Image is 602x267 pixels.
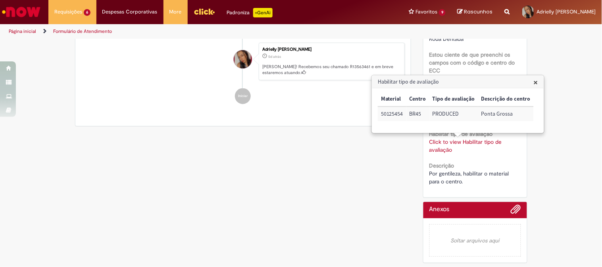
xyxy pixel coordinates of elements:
span: 9 [439,9,446,16]
em: Soltar arquivos aqui [429,224,521,257]
span: Roda Dentada [429,35,464,42]
span: Requisições [54,8,82,16]
td: Material: 50125454 [378,107,406,121]
td: Centro: BR45 [406,107,429,121]
a: Página inicial [9,28,36,34]
span: × [534,77,538,88]
span: 5d atrás [268,54,281,59]
span: Despesas Corporativas [102,8,158,16]
li: Adrielly Eduarda Goncalves Matildes [81,43,405,81]
p: [PERSON_NAME]! Recebemos seu chamado R13563461 e em breve estaremos atuando. [262,64,400,76]
span: Rascunhos [464,8,493,15]
button: Close [534,78,538,86]
a: Formulário de Atendimento [53,28,112,34]
a: Click to view Habilitar tipo de avaliação [429,138,502,153]
b: Descrição [429,162,454,169]
button: Adicionar anexos [511,204,521,218]
th: Material [378,92,406,107]
th: Centro [406,92,429,107]
span: Favoritos [415,8,437,16]
img: ServiceNow [1,4,42,20]
span: 6 [84,9,90,16]
td: Tipo de avaliação: PRODUCED [429,107,478,121]
ul: Trilhas de página [6,24,395,39]
h2: Anexos [429,206,450,213]
img: click_logo_yellow_360x200.png [194,6,215,17]
b: Habilitar tipo de avaliação [429,130,493,137]
span: Adrielly [PERSON_NAME] [537,8,596,15]
div: Adrielly Eduarda Goncalves Matildes [234,50,252,69]
time: 24/09/2025 14:59:35 [268,54,281,59]
td: Descrição do centro: Ponta Grossa [478,107,534,121]
th: Tipo de avaliação [429,92,478,107]
a: Rascunhos [458,8,493,16]
span: Por gentileza, habilitar o material para o centro. [429,170,511,185]
div: Adrielly [PERSON_NAME] [262,47,400,52]
span: More [169,8,182,16]
div: Habilitar tipo de avaliação [371,75,544,133]
th: Descrição do centro [478,92,534,107]
h3: Habilitar tipo de avaliação [372,76,544,88]
b: Estou ciente de que preenchi os campos com o código e centro do ECC [429,51,515,74]
div: Padroniza [227,8,273,17]
p: +GenAi [253,8,273,17]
